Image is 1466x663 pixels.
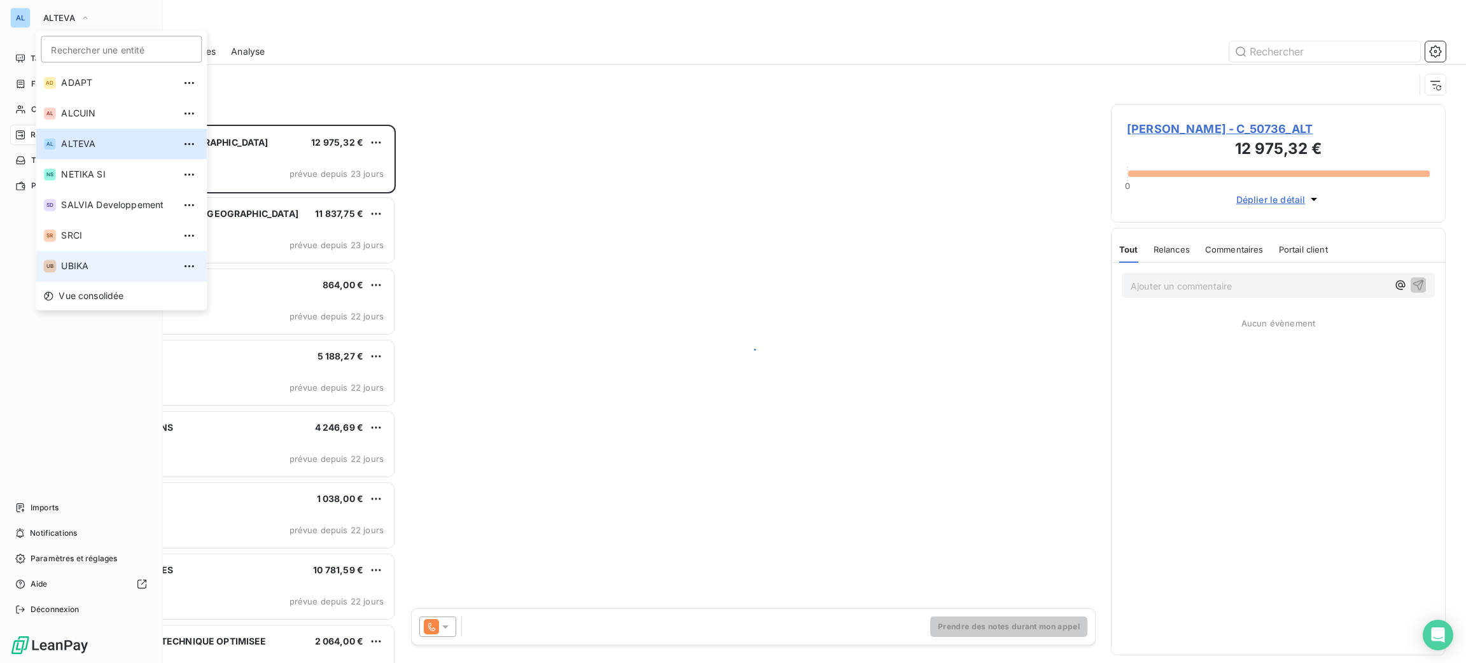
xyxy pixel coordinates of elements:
span: NETIKA SI [61,168,174,181]
span: 4 246,69 € [315,422,364,433]
span: 1 038,00 € [317,493,364,504]
span: 2 064,00 € [315,636,364,646]
span: ALCUIN [61,107,174,120]
div: AL [10,8,31,28]
div: UB [43,260,56,272]
span: prévue depuis 22 jours [290,596,384,606]
span: Déconnexion [31,604,80,615]
span: Vue consolidée [59,290,123,302]
img: Logo LeanPay [10,635,89,655]
span: Portail client [1279,244,1328,255]
div: grid [61,125,396,663]
span: Factures [31,78,64,90]
h3: 12 975,32 € [1127,137,1430,163]
span: 5 188,27 € [318,351,364,361]
span: prévue depuis 22 jours [290,382,384,393]
span: 864,00 € [323,279,363,290]
span: prévue depuis 22 jours [290,311,384,321]
span: Tâches [31,155,58,166]
span: Imports [31,502,59,513]
span: Aide [31,578,48,590]
span: prévue depuis 22 jours [290,454,384,464]
span: Relances [1154,244,1190,255]
span: prévue depuis 23 jours [290,169,384,179]
span: 10 781,59 € [313,564,363,575]
div: AL [43,137,56,150]
span: 12 975,32 € [311,137,363,148]
span: Analyse [231,45,265,58]
span: 0 [1125,181,1130,191]
button: Déplier le détail [1232,192,1325,207]
span: ADAPT [61,76,174,89]
span: Clients [31,104,57,115]
span: Déplier le détail [1236,193,1306,206]
input: placeholder [41,36,202,62]
span: Tout [1119,244,1138,255]
span: SRCI [61,229,174,242]
div: AL [43,107,56,120]
div: AD [43,76,56,89]
span: Aucun évènement [1241,318,1315,328]
div: SD [43,199,56,211]
div: NS [43,168,56,181]
div: SR [43,229,56,242]
span: Relances [31,129,64,141]
div: Open Intercom Messenger [1423,620,1453,650]
a: Aide [10,574,152,594]
input: Rechercher [1229,41,1420,62]
span: ALTEVA [61,137,174,150]
span: Notifications [30,527,77,539]
span: Tableau de bord [31,53,90,64]
button: Prendre des notes durant mon appel [930,617,1087,637]
span: Paiements [31,180,70,192]
span: 11 837,75 € [315,208,363,219]
span: prévue depuis 23 jours [290,240,384,250]
span: Commentaires [1205,244,1264,255]
span: ALTEVA [43,13,75,23]
span: prévue depuis 22 jours [290,525,384,535]
span: UBIKA [61,260,174,272]
span: [PERSON_NAME] - C_50736_ALT [1127,120,1430,137]
span: SALVIA Developpement [61,199,174,211]
span: MAINTENANCE TECHNIQUE OPTIMISEE [90,636,267,646]
span: Paramètres et réglages [31,553,117,564]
